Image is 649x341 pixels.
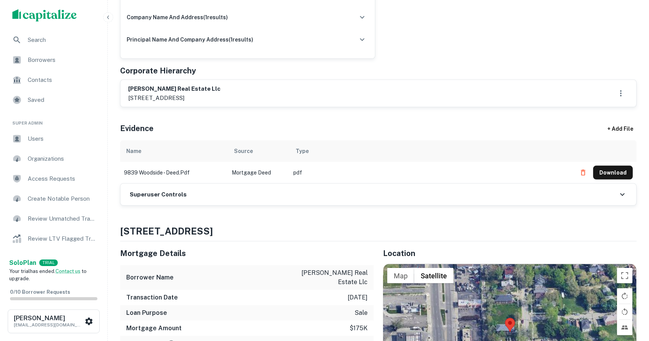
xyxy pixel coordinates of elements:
[120,140,637,183] div: scrollable content
[127,13,228,22] h6: company name and address ( 1 results)
[28,194,97,203] span: Create Notable Person
[128,93,221,103] p: [STREET_ADDRESS]
[6,130,101,148] a: Users
[126,273,174,282] h6: Borrower Name
[120,248,374,259] h5: Mortgage Details
[576,166,590,179] button: Delete file
[6,150,101,168] a: Organizations
[28,134,97,143] span: Users
[127,35,253,44] h6: principal name and company address ( 1 results)
[6,250,101,268] a: Lender Admin View
[128,85,221,93] h6: [PERSON_NAME] real estate llc
[6,170,101,188] a: Access Requests
[55,268,80,274] a: Contact us
[611,279,649,316] iframe: Chat Widget
[6,111,101,130] li: Super Admin
[414,268,453,283] button: Show satellite imagery
[9,258,36,268] a: SoloPlan
[350,324,368,333] p: $175k
[126,308,167,318] h6: Loan Purpose
[28,95,97,105] span: Saved
[120,162,228,183] td: 9839 woodside - deed.pdf
[126,146,141,156] div: Name
[617,268,632,283] button: Toggle fullscreen view
[28,214,97,223] span: Review Unmatched Transactions
[12,9,77,22] img: capitalize-logo.png
[28,234,97,243] span: Review LTV Flagged Transactions
[593,166,633,180] button: Download
[6,91,101,109] a: Saved
[228,140,289,162] th: Source
[387,268,414,283] button: Show street map
[120,140,228,162] th: Name
[348,293,368,302] p: [DATE]
[28,75,97,85] span: Contacts
[120,224,637,238] h4: [STREET_ADDRESS]
[8,309,100,333] button: [PERSON_NAME][EMAIL_ADDRESS][DOMAIN_NAME]
[6,71,101,89] a: Contacts
[6,190,101,208] a: Create Notable Person
[9,268,87,282] span: Your trial has ended. to upgrade.
[120,123,154,134] h5: Evidence
[9,259,36,266] strong: Solo Plan
[228,162,289,183] td: Mortgage Deed
[126,293,178,302] h6: Transaction Date
[289,162,572,183] td: pdf
[6,51,101,69] a: Borrowers
[355,308,368,318] p: sale
[383,248,637,259] h5: Location
[6,210,101,228] a: Review Unmatched Transactions
[28,154,97,163] span: Organizations
[234,146,253,156] div: Source
[28,35,97,45] span: Search
[28,55,97,65] span: Borrowers
[594,122,647,136] div: + Add File
[130,190,187,199] h6: Superuser Controls
[6,31,101,49] a: Search
[120,65,196,77] h5: Corporate Hierarchy
[6,230,101,248] a: Review LTV Flagged Transactions
[10,289,70,295] span: 0 / 10 Borrower Requests
[126,324,182,333] h6: Mortgage Amount
[14,321,83,328] p: [EMAIL_ADDRESS][DOMAIN_NAME]
[289,140,572,162] th: Type
[28,174,97,183] span: Access Requests
[617,320,632,335] button: Tilt map
[14,315,83,321] h6: [PERSON_NAME]
[296,146,309,156] div: Type
[298,268,368,287] p: [PERSON_NAME] real estate llc
[39,259,58,266] div: TRIAL
[617,304,632,319] button: Rotate map counterclockwise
